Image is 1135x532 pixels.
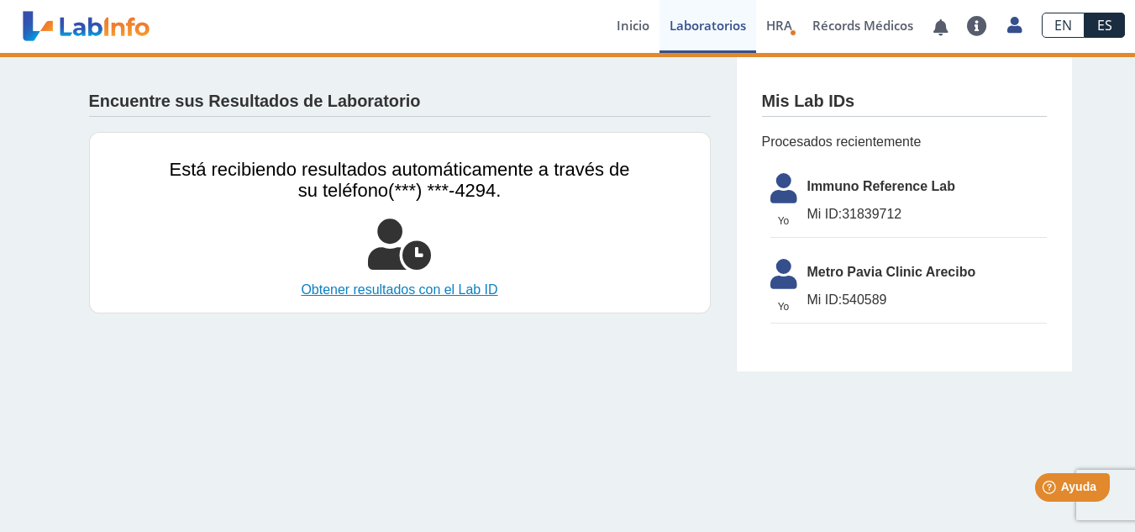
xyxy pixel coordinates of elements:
[762,132,1047,152] span: Procesados recientemente
[760,299,807,314] span: Yo
[1042,13,1085,38] a: EN
[807,204,1047,224] span: 31839712
[1085,13,1125,38] a: ES
[762,92,855,112] h4: Mis Lab IDs
[807,292,843,307] span: Mi ID:
[807,262,1047,282] span: Metro Pavia Clinic Arecibo
[170,280,630,300] a: Obtener resultados con el Lab ID
[807,207,843,221] span: Mi ID:
[760,213,807,229] span: Yo
[89,92,421,112] h4: Encuentre sus Resultados de Laboratorio
[807,290,1047,310] span: 540589
[807,176,1047,197] span: Immuno Reference Lab
[985,466,1117,514] iframe: Help widget launcher
[766,17,792,34] span: HRA
[170,159,630,201] span: Está recibiendo resultados automáticamente a través de su teléfono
